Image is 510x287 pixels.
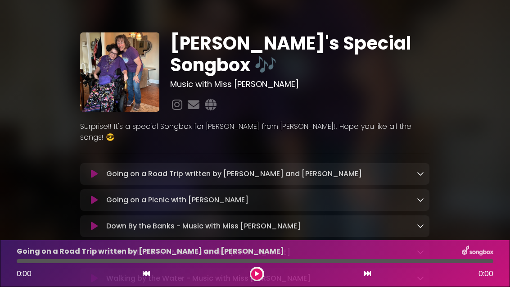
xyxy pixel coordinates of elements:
h1: [PERSON_NAME]'s Special Songbox 🎶 [170,32,429,76]
span: 0:00 [17,269,32,279]
p: Going on a Road Trip written by [PERSON_NAME] and [PERSON_NAME] [17,246,284,257]
img: songbox-logo-white.png [462,246,493,257]
h3: Music with Miss [PERSON_NAME] [170,79,429,89]
p: Going on a Road Trip written by [PERSON_NAME] and [PERSON_NAME] [106,169,362,179]
p: Going on a Picnic with [PERSON_NAME] [106,195,248,205]
p: Surprise!! It's a special Songbox for [PERSON_NAME] from [PERSON_NAME]!! Hope you like all the so... [80,121,429,143]
p: Down By the Banks - Music with Miss [PERSON_NAME] [106,221,301,232]
img: DpsALNU4Qse55zioNQQO [80,32,159,112]
span: 0:00 [478,269,493,279]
